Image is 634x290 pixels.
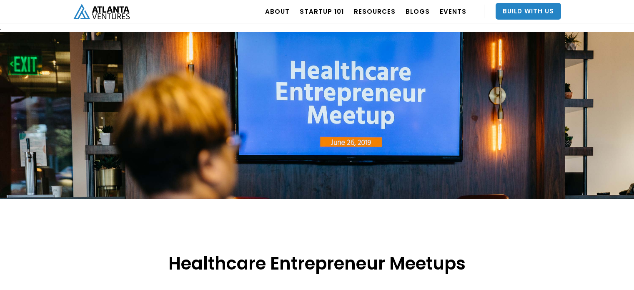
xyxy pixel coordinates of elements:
[496,3,561,20] a: Build With Us
[82,210,553,275] h1: Healthcare Entrepreneur Meetups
